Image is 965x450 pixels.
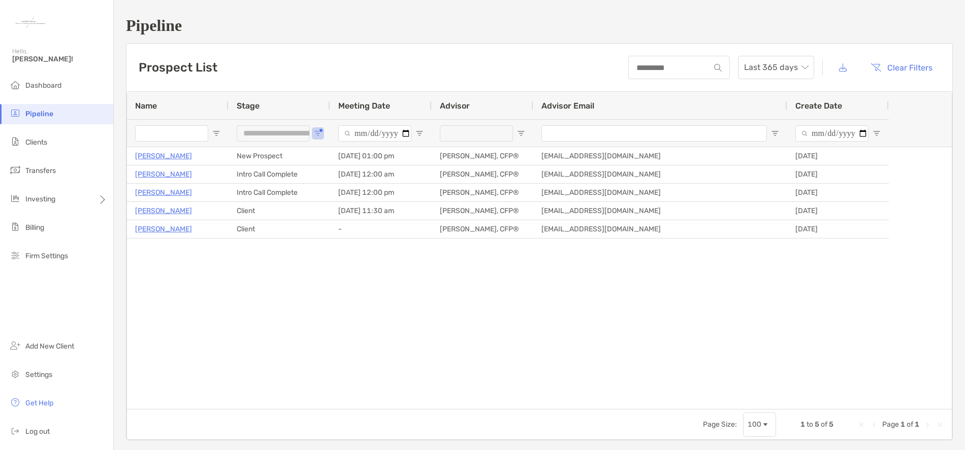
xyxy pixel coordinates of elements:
[533,202,787,220] div: [EMAIL_ADDRESS][DOMAIN_NAME]
[533,165,787,183] div: [EMAIL_ADDRESS][DOMAIN_NAME]
[9,164,21,176] img: transfers icon
[135,204,192,217] a: [PERSON_NAME]
[9,192,21,204] img: investing icon
[237,101,260,111] span: Stage
[533,147,787,165] div: [EMAIL_ADDRESS][DOMAIN_NAME]
[533,184,787,201] div: [EMAIL_ADDRESS][DOMAIN_NAME]
[135,150,192,162] a: [PERSON_NAME]
[338,125,411,142] input: Meeting Date Filter Input
[135,223,192,235] a: [PERSON_NAME]
[541,125,767,142] input: Advisor Email Filter Input
[795,101,842,111] span: Create Date
[9,368,21,380] img: settings icon
[25,370,52,379] span: Settings
[432,147,533,165] div: [PERSON_NAME], CFP®
[923,421,931,429] div: Next Page
[9,135,21,148] img: clients icon
[821,420,827,429] span: of
[25,342,74,351] span: Add New Client
[135,101,157,111] span: Name
[9,339,21,352] img: add_new_client icon
[533,220,787,238] div: [EMAIL_ADDRESS][DOMAIN_NAME]
[25,110,53,118] span: Pipeline
[882,420,899,429] span: Page
[9,396,21,408] img: get-help icon
[432,184,533,201] div: [PERSON_NAME], CFP®
[229,220,330,238] div: Client
[748,420,761,429] div: 100
[314,129,322,137] button: Open Filter Menu
[714,64,722,72] img: input icon
[415,129,424,137] button: Open Filter Menu
[787,220,889,238] div: [DATE]
[330,202,432,220] div: [DATE] 11:30 am
[25,427,50,436] span: Log out
[771,129,779,137] button: Open Filter Menu
[873,129,881,137] button: Open Filter Menu
[25,252,68,260] span: Firm Settings
[330,147,432,165] div: [DATE] 01:00 pm
[139,60,217,75] h3: Prospect List
[432,165,533,183] div: [PERSON_NAME], CFP®
[9,249,21,261] img: firm-settings icon
[25,166,56,175] span: Transfers
[9,79,21,91] img: dashboard icon
[229,202,330,220] div: Client
[9,107,21,119] img: pipeline icon
[517,129,525,137] button: Open Filter Menu
[907,420,913,429] span: of
[858,421,866,429] div: First Page
[338,101,390,111] span: Meeting Date
[432,220,533,238] div: [PERSON_NAME], CFP®
[787,165,889,183] div: [DATE]
[432,202,533,220] div: [PERSON_NAME], CFP®
[900,420,905,429] span: 1
[703,420,737,429] div: Page Size:
[787,184,889,201] div: [DATE]
[330,184,432,201] div: [DATE] 12:00 pm
[25,195,55,203] span: Investing
[12,4,49,41] img: Zoe Logo
[126,16,953,35] h1: Pipeline
[9,425,21,437] img: logout icon
[135,125,208,142] input: Name Filter Input
[25,81,61,90] span: Dashboard
[829,420,833,429] span: 5
[440,101,470,111] span: Advisor
[12,55,107,63] span: [PERSON_NAME]!
[541,101,594,111] span: Advisor Email
[25,138,47,147] span: Clients
[807,420,813,429] span: to
[9,221,21,233] img: billing icon
[330,220,432,238] div: -
[787,147,889,165] div: [DATE]
[787,202,889,220] div: [DATE]
[229,147,330,165] div: New Prospect
[25,223,44,232] span: Billing
[229,165,330,183] div: Intro Call Complete
[744,56,808,79] span: Last 365 days
[870,421,878,429] div: Previous Page
[330,165,432,183] div: [DATE] 12:00 am
[229,184,330,201] div: Intro Call Complete
[800,420,805,429] span: 1
[795,125,868,142] input: Create Date Filter Input
[815,420,819,429] span: 5
[743,412,776,437] div: Page Size
[936,421,944,429] div: Last Page
[863,56,940,79] button: Clear Filters
[212,129,220,137] button: Open Filter Menu
[915,420,919,429] span: 1
[135,186,192,199] a: [PERSON_NAME]
[135,168,192,181] a: [PERSON_NAME]
[25,399,53,407] span: Get Help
